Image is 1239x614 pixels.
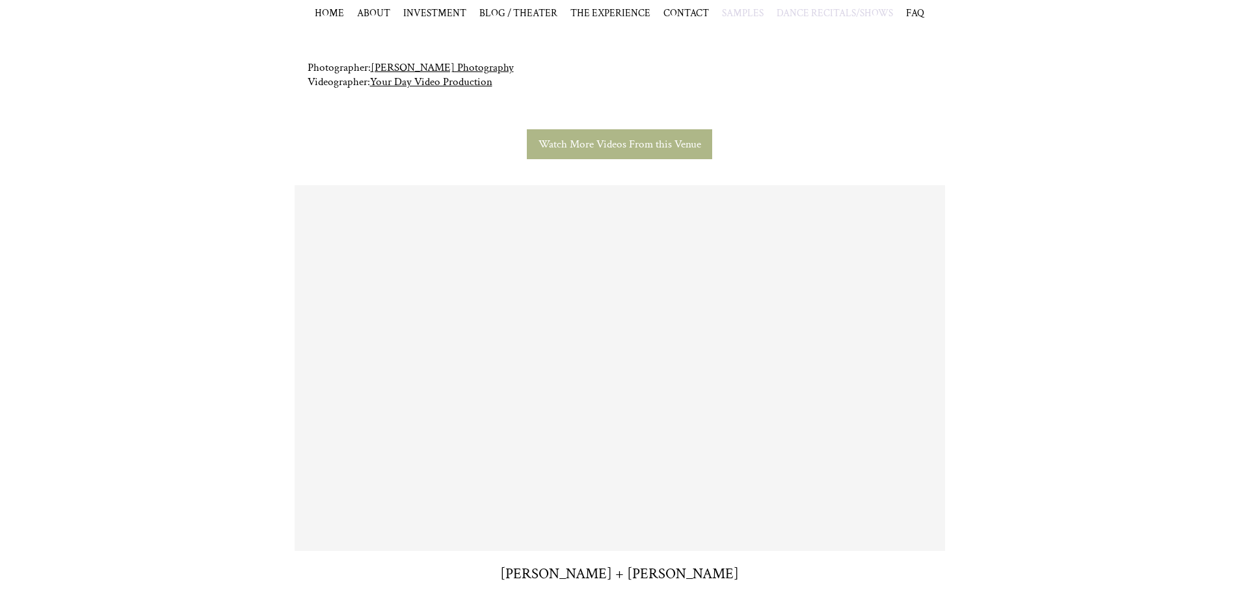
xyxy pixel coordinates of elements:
a: ABOUT [357,6,390,19]
a: HOME [315,6,344,19]
span: Watch More Videos From this Venue [539,137,701,151]
p: Photographer: Videographer: [308,60,932,103]
a: THE EXPERIENCE [570,6,650,19]
h3: [PERSON_NAME] + [PERSON_NAME] [500,564,739,583]
a: FAQ [906,6,924,19]
a: Your Day Video Production [370,75,492,89]
iframe: Delores + Silvano Matone Wedding Highlights [295,185,945,551]
a: INVESTMENT [403,6,466,19]
a: CONTACT [663,6,709,19]
a: BLOG / THEATER [479,6,557,19]
span: SAMPLES [722,6,764,19]
a: Watch More Videos From this Venue [527,129,712,159]
span: DANCE RECITALS/SHOWS [777,6,893,19]
a: [PERSON_NAME] Photography [371,60,514,75]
